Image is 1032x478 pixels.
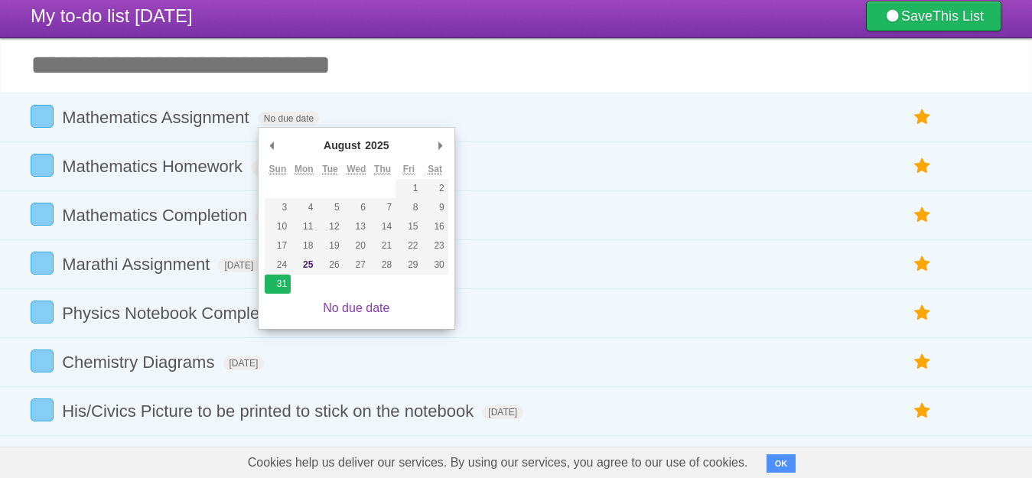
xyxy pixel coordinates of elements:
button: 9 [422,198,448,217]
button: 13 [343,217,370,236]
button: OK [767,454,796,473]
div: August [321,134,363,157]
button: 29 [396,255,422,275]
button: 31 [265,275,291,294]
abbr: Monday [295,164,314,175]
button: 17 [265,236,291,255]
button: 24 [265,255,291,275]
span: No due date [256,210,317,223]
span: Chemistry Diagrams [62,353,218,372]
span: My to-do list [DATE] [31,5,193,26]
label: Star task [908,203,937,228]
label: Star task [908,350,937,375]
label: Star task [908,301,937,326]
button: 23 [422,236,448,255]
span: Physics Notebook Completon with Objectives [62,304,405,323]
abbr: Wednesday [347,164,366,175]
span: His/Civics Picture to be printed to stick on the notebook [62,402,477,421]
span: [DATE] [482,405,523,419]
button: Next Month [433,134,448,157]
span: Cookies help us deliver our services. By using our services, you agree to our use of cookies. [233,447,763,478]
button: 14 [370,217,396,236]
button: 26 [317,255,343,275]
button: 30 [422,255,448,275]
abbr: Tuesday [322,164,337,175]
button: 12 [317,217,343,236]
label: Done [31,398,54,421]
button: 18 [291,236,317,255]
abbr: Saturday [428,164,442,175]
button: Previous Month [265,134,280,157]
abbr: Sunday [269,164,287,175]
span: [DATE] [218,259,259,272]
abbr: Thursday [374,164,391,175]
button: 20 [343,236,370,255]
label: Star task [908,252,937,277]
label: Star task [908,398,937,424]
b: This List [933,8,984,24]
span: Mathematics Homework [62,157,246,176]
button: 1 [396,179,422,198]
span: Marathi Assignment [62,255,213,274]
button: 16 [422,217,448,236]
button: 4 [291,198,317,217]
span: Mathematics Completion [62,206,251,225]
label: Done [31,301,54,324]
label: Star task [908,154,937,179]
button: 15 [396,217,422,236]
span: Mathematics Assignment [62,108,253,127]
label: Done [31,203,54,226]
a: SaveThis List [866,1,1001,31]
span: No due date [251,161,313,174]
label: Done [31,252,54,275]
button: 10 [265,217,291,236]
label: Done [31,105,54,128]
button: 2 [422,179,448,198]
button: 8 [396,198,422,217]
button: 7 [370,198,396,217]
span: No due date [258,112,320,125]
button: 25 [291,255,317,275]
label: Done [31,154,54,177]
span: [DATE] [223,356,265,370]
a: No due date [323,301,389,314]
button: 27 [343,255,370,275]
button: 6 [343,198,370,217]
button: 21 [370,236,396,255]
button: 28 [370,255,396,275]
div: 2025 [363,134,391,157]
label: Star task [908,105,937,130]
button: 19 [317,236,343,255]
button: 5 [317,198,343,217]
button: 11 [291,217,317,236]
button: 22 [396,236,422,255]
label: Done [31,350,54,372]
abbr: Friday [403,164,415,175]
button: 3 [265,198,291,217]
